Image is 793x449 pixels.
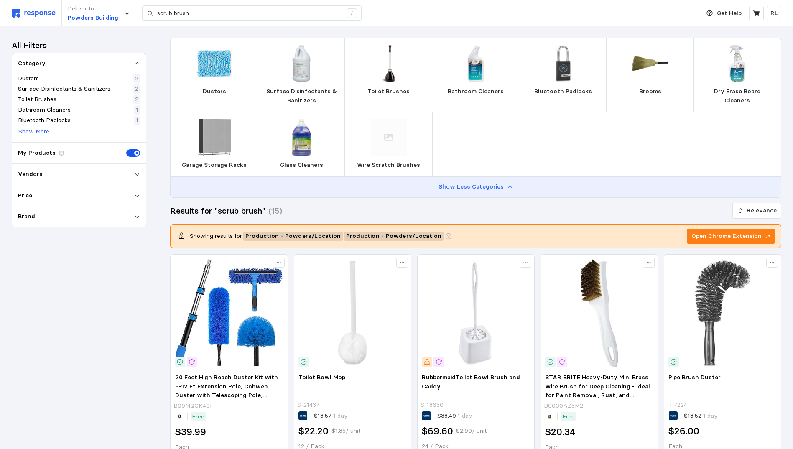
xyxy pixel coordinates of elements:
[196,45,233,82] img: S-25720
[18,212,35,221] p: Brand
[192,412,204,421] p: Free
[770,9,778,18] p: RL
[691,232,762,241] p: Open Chrome Extension
[422,259,530,367] img: S-18650
[701,412,718,419] span: 1 day
[668,425,699,438] h2: $26.00
[667,401,687,410] p: H-7224
[347,8,357,18] div: /
[448,87,504,96] p: Bathroom Cleaners
[717,9,742,18] p: Get Help
[732,203,781,219] button: Relevance
[135,74,138,83] p: 2
[12,40,47,51] h3: All Filters
[136,105,138,115] p: 1
[534,87,592,96] p: Bluetooth Padlocks
[18,148,56,158] p: My Products
[298,425,329,438] h2: $22.20
[18,74,39,83] p: Dusters
[545,259,653,367] img: 61oQqSkdYRL._AC_SY550_.jpg
[632,45,668,82] img: IMT_IMPACT3653.jpg
[157,6,342,21] input: Search for a product name or SKU
[346,232,441,240] span: Production - Powders / Location
[684,411,718,421] p: $18.52
[245,232,341,240] span: Production - Powders / Location
[456,412,472,419] span: 1 day
[700,87,774,105] p: Dry Erase Board Cleaners
[357,161,420,170] p: Wire Scratch Brushes
[268,205,282,217] h3: (15)
[639,87,661,96] p: Brooms
[12,9,56,18] img: svg%3e
[544,401,583,411] p: B0000AZ5M2
[18,59,46,68] p: Category
[439,182,504,191] p: Show Less Categories
[283,119,320,156] img: NYR_GS006-G2.webp
[545,426,575,439] h2: $20.34
[367,87,410,96] p: Toilet Brushes
[170,205,265,217] h3: Results for "scrub brush"
[280,161,323,170] p: Glass Cleaners
[18,191,32,200] p: Price
[298,259,406,367] img: S-21437
[422,425,453,438] h2: $69.60
[171,177,781,197] button: Show Less Categories
[175,373,278,435] span: 20 Feet High Reach Duster Kit with 5-12 Ft Extension Pole, Cobweb Duster with Telescoping Pole, W...
[687,229,775,244] button: Open Chrome Extension
[331,426,360,436] p: $1.85 / unit
[668,373,721,381] span: Pipe Brush Duster
[283,45,320,82] img: NXC_CAD1284.webp
[421,401,444,410] p: S-18650
[701,5,747,21] button: Get Help
[175,426,206,439] h2: $39.99
[370,119,407,156] img: svg%3e
[175,259,283,367] img: 71X-FPgUC-L.__AC_SX300_SY300_QL70_FMwebp_.jpg
[562,412,575,421] p: Free
[457,45,494,82] img: ERF_PL9703-06.jpg
[331,412,348,419] span: 1 day
[196,119,233,156] img: KKG_UG22620S.webp
[668,259,776,367] img: H-7224
[298,373,345,381] span: Toilet Bowl Mop
[297,401,319,410] p: S-21437
[456,426,487,436] p: $2.90 / unit
[136,116,138,125] p: 1
[545,373,650,426] span: STAR BRITE Heavy-Duty Mini Brass Wire Brush for Deep Cleaning - Ideal for Paint Removal, Rust, an...
[135,84,138,94] p: 2
[437,411,472,421] p: $38.49
[18,127,49,136] p: Show More
[203,87,226,96] p: Dusters
[767,6,781,20] button: RL
[18,170,43,179] p: Vendors
[314,411,348,421] p: $18.57
[18,127,50,137] button: Show More
[747,206,777,215] p: Relevance
[422,373,520,390] span: RubbermaidToilet Bowl Brush and Caddy
[173,401,214,411] p: B09MQCK49F
[182,161,247,170] p: Garage Storage Racks
[265,87,339,105] p: Surface Disinfectants & Sanitizers
[18,95,56,104] p: Toilet Brushes
[18,84,110,94] p: Surface Disinfectants & Sanitizers
[135,95,138,104] p: 2
[190,232,242,241] p: Showing results for
[68,4,118,13] p: Deliver to
[18,105,71,115] p: Bathroom Cleaners
[545,45,581,82] img: H-7799
[18,116,71,125] p: Bluetooth Padlocks
[68,13,118,23] p: Powders Building
[370,45,407,82] img: 261028BK.webp
[719,45,756,82] img: L_EFPPL98696.jpg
